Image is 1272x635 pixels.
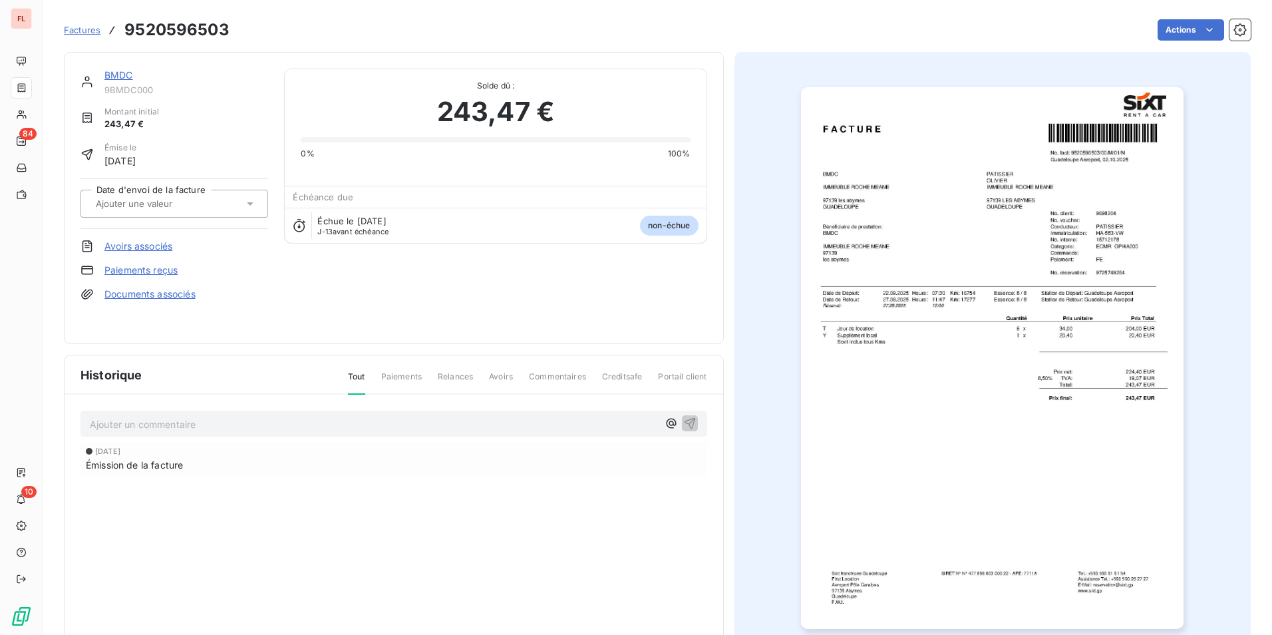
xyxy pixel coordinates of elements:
span: Factures [64,25,100,35]
span: non-échue [640,216,698,236]
a: BMDC [104,69,133,81]
a: Avoirs associés [104,240,172,253]
span: 10 [21,486,37,498]
span: 243,47 € [437,92,554,132]
span: J-13 [317,227,333,236]
div: FL [11,8,32,29]
a: Documents associés [104,288,196,301]
span: 100% [668,148,691,160]
span: 243,47 € [104,118,159,131]
span: Avoirs [489,371,513,393]
span: [DATE] [95,447,120,455]
span: Tout [348,371,365,395]
span: Émission de la facture [86,458,183,472]
span: Montant initial [104,106,159,118]
span: [DATE] [104,154,136,168]
span: 0% [301,148,314,160]
img: invoice_thumbnail [801,87,1184,629]
span: Historique [80,366,142,384]
span: Paiements [381,371,422,393]
span: Commentaires [529,371,586,393]
span: Portail client [658,371,707,393]
button: Actions [1158,19,1224,41]
a: Paiements reçus [104,264,178,277]
span: avant échéance [317,228,389,236]
span: Solde dû : [301,80,690,92]
input: Ajouter une valeur [94,198,228,210]
iframe: Intercom live chat [1227,590,1259,622]
img: Logo LeanPay [11,606,32,627]
span: 9BMDC000 [104,85,268,95]
span: Relances [438,371,473,393]
span: Émise le [104,142,136,154]
span: 84 [19,128,37,140]
span: Échéance due [293,192,353,202]
a: Factures [64,23,100,37]
span: Échue le [DATE] [317,216,386,226]
h3: 9520596503 [124,18,230,42]
span: Creditsafe [602,371,643,393]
